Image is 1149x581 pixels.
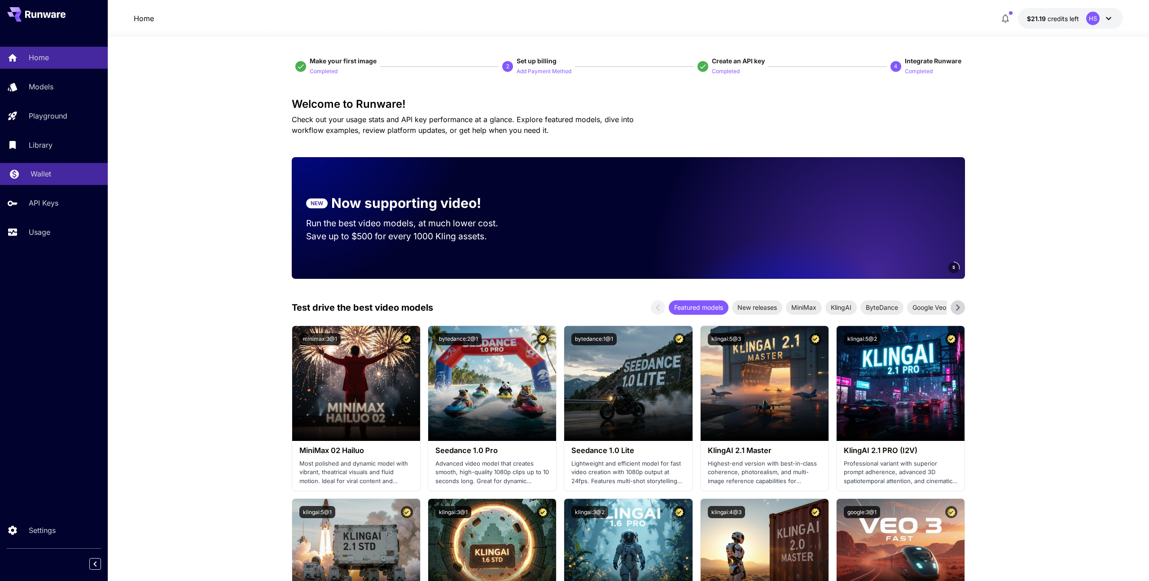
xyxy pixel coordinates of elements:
p: Image Inference [129,113,170,119]
button: Certified Model – Vetted for best performance and includes a commercial license. [537,506,549,518]
button: Certified Model – Vetted for best performance and includes a commercial license. [401,333,413,345]
span: 5 [952,264,955,271]
img: alt [701,326,829,441]
button: Completed [310,66,338,76]
p: Home [29,52,49,63]
button: klingai:5@1 [299,506,335,518]
div: Collapse sidebar [96,556,108,572]
span: Check out your usage stats and API key performance at a glance. Explore featured models, dive int... [292,115,634,135]
p: Background Removal [129,145,184,152]
h3: KlingAI 2.1 Master [708,446,821,455]
span: credits left [1048,15,1079,22]
p: Add Payment Method [517,67,571,76]
img: alt [837,326,965,441]
span: Integrate Runware [905,57,961,65]
button: bytedance:1@1 [571,333,617,345]
p: PhotoMaker [129,194,160,201]
button: Collapse sidebar [89,558,101,570]
p: 2 [506,62,509,70]
p: Run the best video models, at much lower cost. [306,217,515,230]
p: Highest-end version with best-in-class coherence, photorealism, and multi-image reference capabil... [708,459,821,486]
div: HS [1086,12,1100,25]
p: Save up to $500 for every 1000 Kling assets. [306,230,515,243]
p: NEW [311,199,323,207]
p: Lightweight and efficient model for fast video creation with 1080p output at 24fps. Features mult... [571,459,685,486]
p: Completed [712,67,740,76]
button: klingai:4@3 [708,506,745,518]
button: Certified Model – Vetted for best performance and includes a commercial license. [809,506,821,518]
span: KlingAI [825,303,857,312]
p: Models [29,81,53,92]
div: ByteDance [860,300,903,315]
nav: breadcrumb [134,13,154,24]
div: New releases [732,300,782,315]
span: $21.19 [1027,15,1048,22]
button: Certified Model – Vetted for best performance and includes a commercial license. [673,506,685,518]
span: Featured models [669,303,728,312]
button: Certified Model – Vetted for best performance and includes a commercial license. [401,506,413,518]
div: MiniMax [786,300,822,315]
p: Library [29,140,53,150]
p: Playground [29,110,67,121]
button: Certified Model – Vetted for best performance and includes a commercial license. [945,333,957,345]
h3: MiniMax 02 Hailuo [299,446,413,455]
p: Image Upscale [129,162,167,168]
button: Certified Model – Vetted for best performance and includes a commercial license. [809,333,821,345]
a: Home [134,13,154,24]
span: MiniMax [786,303,822,312]
button: Certified Model – Vetted for best performance and includes a commercial license. [673,333,685,345]
h3: Welcome to Runware! [292,98,965,110]
button: google:3@1 [844,506,880,518]
p: Advanced video model that creates smooth, high-quality 1080p clips up to 10 seconds long. Great f... [435,459,549,486]
p: Test drive the best video models [292,301,433,314]
div: $21.1876 [1027,14,1079,23]
h3: KlingAI 2.1 PRO (I2V) [844,446,957,455]
button: klingai:5@3 [708,333,745,345]
button: Completed [712,66,740,76]
button: klingai:3@2 [571,506,608,518]
p: API Keys [29,198,58,208]
p: Completed [905,67,933,76]
h3: Seedance 1.0 Lite [571,446,685,455]
button: $21.1876HS [1018,8,1123,29]
button: klingai:5@2 [844,333,881,345]
p: Most polished and dynamic model with vibrant, theatrical visuals and fluid motion. Ideal for vira... [299,459,413,486]
button: Completed [905,66,933,76]
img: alt [292,326,420,441]
img: alt [428,326,556,441]
button: Add Payment Method [517,66,571,76]
p: Usage [29,227,50,238]
span: New releases [732,303,782,312]
button: bytedance:2@1 [435,333,482,345]
button: Certified Model – Vetted for best performance and includes a commercial license. [945,506,957,518]
span: Make your first image [310,57,377,65]
div: KlingAI [825,300,857,315]
p: Now supporting video! [331,193,481,213]
div: Google Veo [907,300,952,315]
span: Create an API key [712,57,765,65]
p: Wallet [31,168,51,179]
div: Featured models [669,300,728,315]
p: Settings [29,525,56,536]
img: alt [564,326,692,441]
span: ByteDance [860,303,903,312]
span: Set up billing [517,57,557,65]
p: Professional variant with superior prompt adherence, advanced 3D spatiotemporal attention, and ci... [844,459,957,486]
p: ControlNet Preprocess [129,178,187,185]
p: 4 [894,62,897,70]
p: Completed [310,67,338,76]
button: klingai:3@1 [435,506,471,518]
button: Certified Model – Vetted for best performance and includes a commercial license. [537,333,549,345]
p: Video Inference [129,129,169,135]
span: Google Veo [907,303,952,312]
button: minimax:3@1 [299,333,341,345]
h3: Seedance 1.0 Pro [435,446,549,455]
